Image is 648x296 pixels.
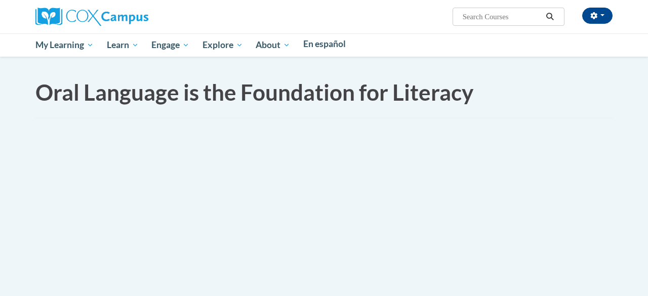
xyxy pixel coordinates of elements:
[107,39,139,51] span: Learn
[462,11,543,23] input: Search Courses
[35,79,473,105] span: Oral Language is the Foundation for Literacy
[145,33,196,57] a: Engage
[582,8,613,24] button: Account Settings
[35,12,148,20] a: Cox Campus
[543,11,558,23] button: Search
[151,39,189,51] span: Engage
[546,13,555,21] i: 
[100,33,145,57] a: Learn
[303,38,346,49] span: En español
[202,39,243,51] span: Explore
[35,39,94,51] span: My Learning
[35,8,148,26] img: Cox Campus
[29,33,100,57] a: My Learning
[196,33,250,57] a: Explore
[297,33,352,55] a: En español
[28,33,620,57] div: Main menu
[256,39,290,51] span: About
[250,33,297,57] a: About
